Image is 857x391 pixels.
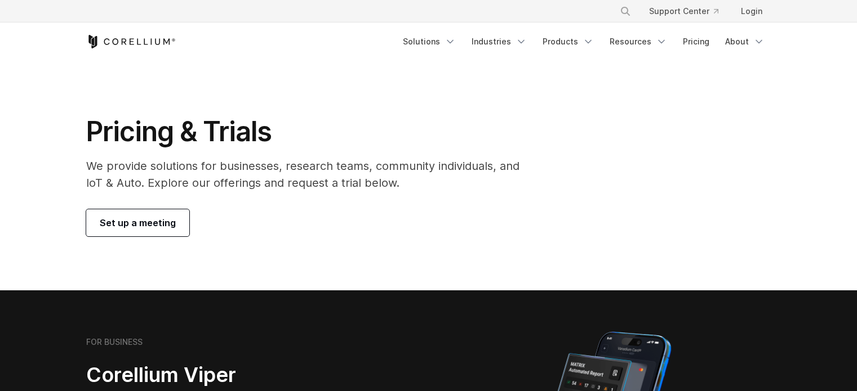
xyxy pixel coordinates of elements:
[396,32,463,52] a: Solutions
[465,32,534,52] a: Industries
[615,1,636,21] button: Search
[718,32,771,52] a: About
[86,158,535,191] p: We provide solutions for businesses, research teams, community individuals, and IoT & Auto. Explo...
[86,115,535,149] h1: Pricing & Trials
[603,32,674,52] a: Resources
[732,1,771,21] a: Login
[640,1,727,21] a: Support Center
[536,32,601,52] a: Products
[100,216,176,230] span: Set up a meeting
[86,337,143,347] h6: FOR BUSINESS
[676,32,716,52] a: Pricing
[606,1,771,21] div: Navigation Menu
[86,209,189,236] a: Set up a meeting
[86,35,176,48] a: Corellium Home
[396,32,771,52] div: Navigation Menu
[86,362,375,388] h2: Corellium Viper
